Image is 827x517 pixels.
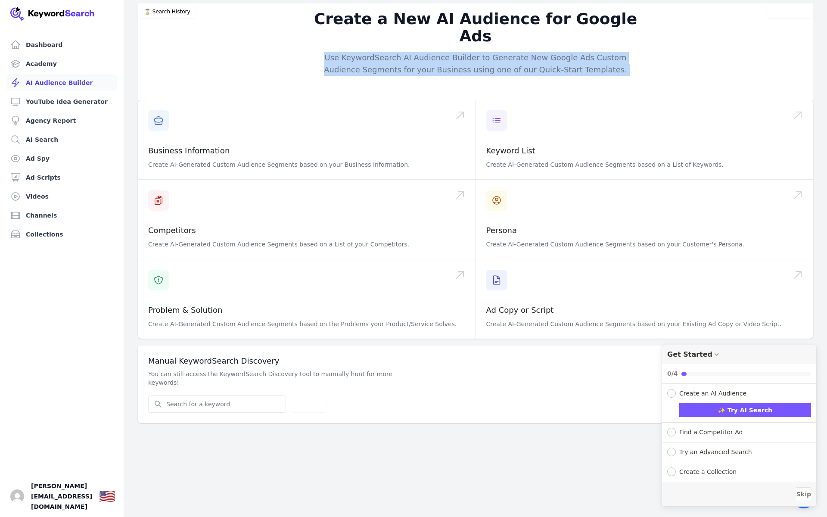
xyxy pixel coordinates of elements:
[662,462,816,482] button: Expand Checklist
[7,150,117,167] a: Ad Spy
[7,36,117,53] a: Dashboard
[796,490,811,499] span: Skip
[291,396,326,412] button: Search
[662,345,817,507] div: Get Started
[148,370,396,387] p: You can still access the KeywordSearch Discovery tool to manually hunt for more keywords!
[10,7,95,21] img: Your Company
[310,10,641,45] h2: Create a New AI Audience for Google Ads
[7,207,117,224] a: Channels
[767,5,811,18] button: Video Tutorial
[486,146,535,155] a: Keyword List
[7,74,117,91] a: AI Audience Builder
[718,406,772,415] span: ✨ Try AI Search
[662,345,816,364] div: Drag to move checklist
[662,442,816,462] button: Expand Checklist
[7,188,117,205] a: Videos
[7,55,117,72] a: Academy
[140,5,195,18] button: ⌛️ Search History
[796,487,811,501] button: Skip
[148,146,230,155] a: Business Information
[679,428,743,437] div: Find a Competitor Ad
[99,489,115,504] div: 🇺🇸
[662,384,816,398] button: Collapse Checklist
[7,131,117,148] a: AI Search
[7,93,117,110] a: YouTube Idea Generator
[148,305,222,315] a: Problem & Solution
[149,396,286,412] input: Search for a keyword
[7,112,117,129] a: Agency Report
[310,52,641,76] p: Use KeywordSearch AI Audience Builder to Generate New Google Ads Custom Audience Segments for you...
[148,356,803,366] h3: Manual KeywordSearch Discovery
[7,169,117,186] a: Ad Scripts
[486,305,554,315] a: Ad Copy or Script
[31,481,92,512] span: [PERSON_NAME][EMAIL_ADDRESS][DOMAIN_NAME]
[679,389,746,398] div: Create an AI Audience
[679,467,737,477] div: Create a Collection
[662,423,816,442] button: Expand Checklist
[148,226,196,235] a: Competitors
[679,403,811,417] button: ✨ Try AI Search
[7,226,117,243] a: Collections
[667,350,712,358] div: Get Started
[667,369,678,378] div: 0/4
[662,345,816,383] button: Collapse Checklist
[679,448,752,457] div: Try an Advanced Search
[99,488,115,505] button: 🇺🇸
[10,489,24,503] button: Open user button
[486,226,517,235] a: Persona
